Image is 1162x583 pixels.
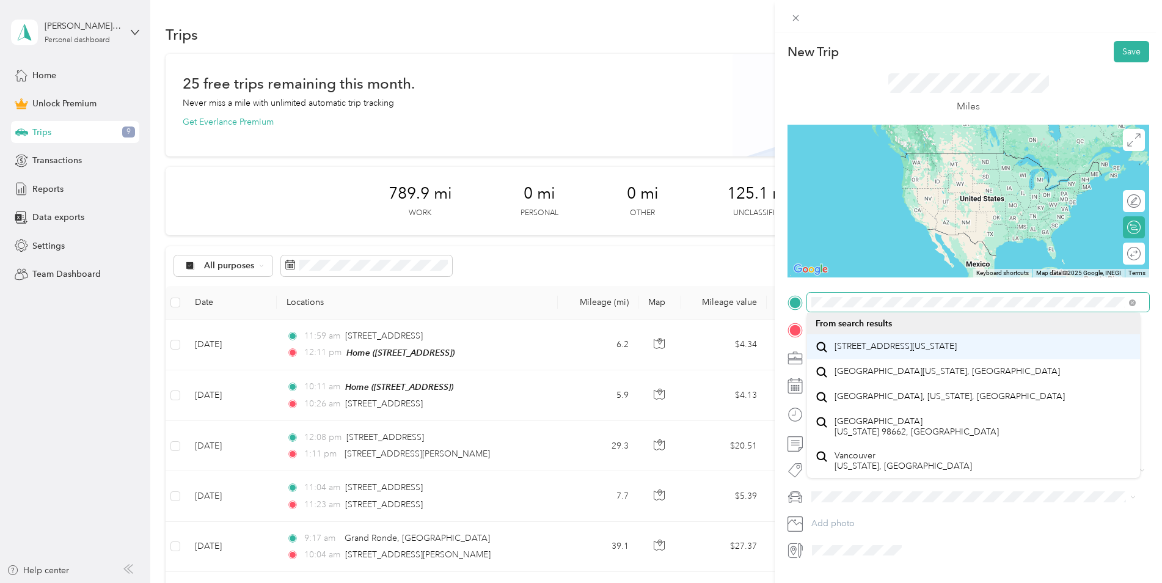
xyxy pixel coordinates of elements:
span: [STREET_ADDRESS][US_STATE] [835,341,957,352]
span: From search results [816,318,892,329]
p: Miles [957,99,980,114]
button: Save [1114,41,1149,62]
button: Keyboard shortcuts [976,269,1029,277]
span: Map data ©2025 Google, INEGI [1036,269,1121,276]
span: Vancouver [US_STATE], [GEOGRAPHIC_DATA] [835,450,972,472]
iframe: Everlance-gr Chat Button Frame [1094,515,1162,583]
p: New Trip [787,43,839,61]
span: [GEOGRAPHIC_DATA] [US_STATE] 98662, [GEOGRAPHIC_DATA] [835,416,999,438]
span: [GEOGRAPHIC_DATA][US_STATE], [GEOGRAPHIC_DATA] [835,366,1060,377]
img: Google [791,262,831,277]
a: Open this area in Google Maps (opens a new window) [791,262,831,277]
button: Add photo [807,515,1149,532]
span: [GEOGRAPHIC_DATA], [US_STATE], [GEOGRAPHIC_DATA] [835,391,1065,402]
